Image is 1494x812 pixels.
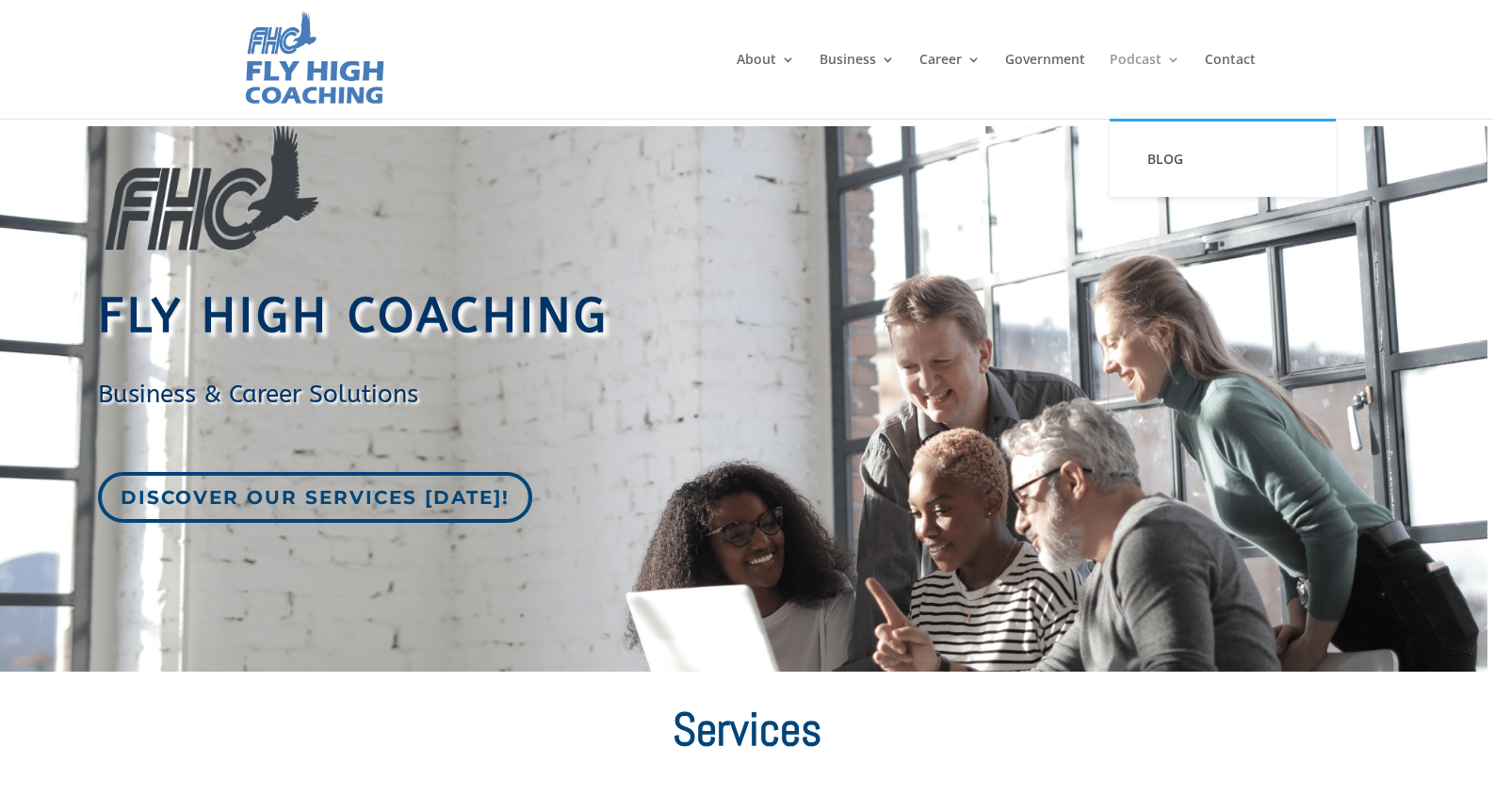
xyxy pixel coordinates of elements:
[919,53,981,119] a: Career
[1005,53,1085,119] a: Government
[1110,53,1180,119] a: Podcast
[820,53,895,119] a: Business
[673,700,821,758] span: Services
[737,53,795,119] a: About
[98,472,532,523] a: Discover our services [DATE]!
[98,288,609,344] span: Fly High Coaching
[98,380,418,409] span: Business & Career Solutions
[242,9,386,109] img: Fly High Coaching
[1129,140,1317,178] a: BLOG
[1205,53,1256,119] a: Contact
